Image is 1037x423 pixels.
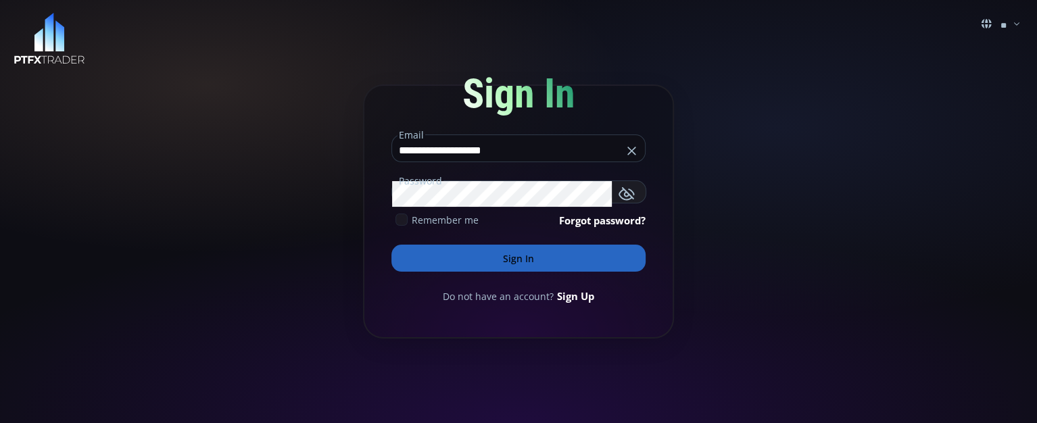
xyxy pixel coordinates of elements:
[557,289,594,303] a: Sign Up
[391,289,646,303] div: Do not have an account?
[559,213,646,228] a: Forgot password?
[391,245,646,272] button: Sign In
[412,213,479,227] span: Remember me
[14,13,85,65] img: LOGO
[462,70,575,118] span: Sign In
